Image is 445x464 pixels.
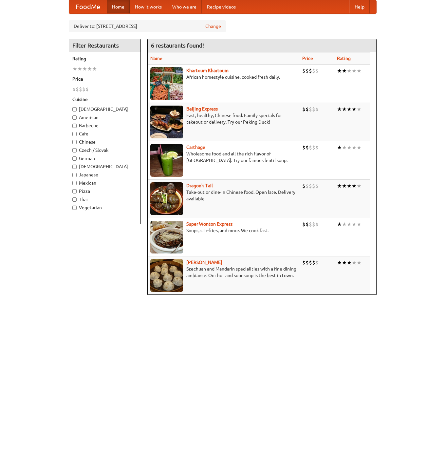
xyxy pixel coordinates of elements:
li: $ [302,259,306,266]
a: Recipe videos [202,0,241,13]
label: Chinese [72,139,137,145]
li: ★ [342,182,347,190]
a: Super Wonton Express [186,221,232,227]
li: $ [315,182,319,190]
li: ★ [347,106,352,113]
li: ★ [77,65,82,72]
h5: Price [72,76,137,82]
li: $ [306,221,309,228]
a: Name [150,56,162,61]
img: shandong.jpg [150,259,183,292]
li: $ [315,259,319,266]
a: Beijing Express [186,106,218,111]
input: [DEMOGRAPHIC_DATA] [72,165,77,169]
label: Pizza [72,188,137,194]
li: ★ [342,67,347,74]
input: Japanese [72,173,77,177]
label: Vegetarian [72,204,137,211]
li: $ [306,182,309,190]
img: dragon.jpg [150,182,183,215]
li: $ [82,86,85,93]
li: ★ [357,182,362,190]
a: FoodMe [69,0,107,13]
li: $ [306,144,309,151]
li: $ [312,182,315,190]
b: Dragon's Tail [186,183,213,188]
a: How it works [130,0,167,13]
b: Khartoum Khartoum [186,68,229,73]
li: ★ [72,65,77,72]
li: ★ [352,259,357,266]
p: Szechuan and Mandarin specialities with a fine dining ambiance. Our hot and sour soup is the best... [150,266,297,279]
label: Barbecue [72,122,137,129]
li: $ [309,144,312,151]
p: Wholesome food and all the rich flavor of [GEOGRAPHIC_DATA]. Try our famous lentil soup. [150,151,297,164]
img: superwonton.jpg [150,221,183,253]
li: ★ [347,144,352,151]
label: American [72,114,137,121]
li: $ [302,106,306,113]
li: ★ [347,67,352,74]
li: ★ [342,221,347,228]
input: Barbecue [72,124,77,128]
p: Take-out or dine-in Chinese food. Open late. Delivery available [150,189,297,202]
li: $ [306,106,309,113]
img: beijing.jpg [150,106,183,138]
li: $ [315,106,319,113]
input: American [72,115,77,120]
li: $ [309,67,312,74]
li: ★ [342,106,347,113]
input: Pizza [72,189,77,193]
li: $ [312,106,315,113]
li: $ [312,67,315,74]
li: $ [315,221,319,228]
li: ★ [357,144,362,151]
li: ★ [82,65,87,72]
li: ★ [357,106,362,113]
li: ★ [92,65,97,72]
li: $ [309,259,312,266]
a: [PERSON_NAME] [186,260,222,265]
p: Fast, healthy, Chinese food. Family specials for takeout or delivery. Try our Peking Duck! [150,112,297,125]
li: $ [315,67,319,74]
a: Home [107,0,130,13]
li: $ [302,221,306,228]
li: $ [309,106,312,113]
li: $ [312,259,315,266]
label: Japanese [72,171,137,178]
label: Mexican [72,180,137,186]
input: [DEMOGRAPHIC_DATA] [72,107,77,111]
li: ★ [357,67,362,74]
li: ★ [337,144,342,151]
input: Thai [72,197,77,202]
label: [DEMOGRAPHIC_DATA] [72,106,137,112]
li: $ [312,221,315,228]
li: ★ [347,221,352,228]
li: ★ [352,221,357,228]
a: Rating [337,56,351,61]
li: ★ [352,182,357,190]
input: Cafe [72,132,77,136]
input: German [72,156,77,161]
li: $ [302,182,306,190]
ng-pluralize: 6 restaurants found! [151,42,204,49]
a: Help [349,0,370,13]
li: $ [306,259,309,266]
h5: Cuisine [72,96,137,103]
li: ★ [357,221,362,228]
input: Czech / Slovak [72,148,77,152]
li: ★ [347,182,352,190]
li: ★ [342,259,347,266]
li: ★ [352,67,357,74]
li: $ [312,144,315,151]
li: ★ [352,106,357,113]
a: Carthage [186,145,205,150]
input: Mexican [72,181,77,185]
div: Deliver to: [STREET_ADDRESS] [69,20,226,32]
li: $ [79,86,82,93]
img: khartoum.jpg [150,67,183,100]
